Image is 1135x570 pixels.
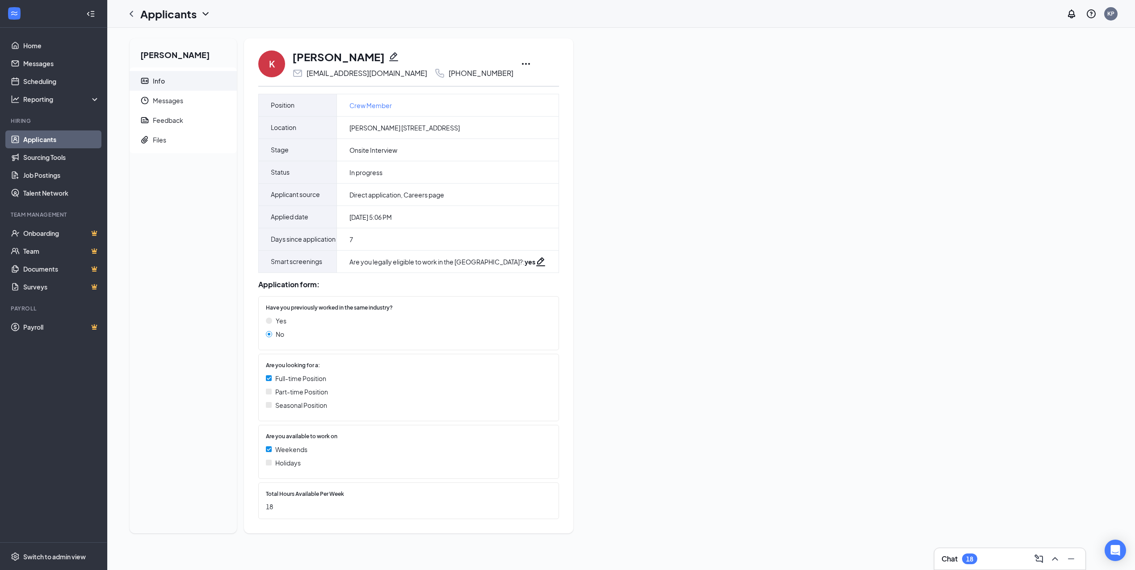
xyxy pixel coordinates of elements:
a: TeamCrown [23,242,100,260]
svg: Report [140,116,149,125]
span: Full-time Position [275,373,326,383]
div: KP [1107,10,1114,17]
a: Messages [23,54,100,72]
span: Onsite Interview [349,146,397,155]
svg: Pencil [388,51,399,62]
div: Reporting [23,95,100,104]
a: SurveysCrown [23,278,100,296]
a: ReportFeedback [130,110,237,130]
a: Crew Member [349,101,392,110]
span: [DATE] 5:06 PM [349,213,392,222]
span: Weekends [275,444,307,454]
svg: Analysis [11,95,20,104]
span: Applicant source [271,184,320,205]
svg: QuestionInfo [1086,8,1097,19]
div: Application form: [258,280,559,289]
a: ContactCardInfo [130,71,237,91]
svg: ComposeMessage [1034,553,1044,564]
span: Stage [271,139,289,161]
svg: Ellipses [521,59,531,69]
span: Are you looking for a: [266,361,320,370]
div: [PHONE_NUMBER] [449,69,513,78]
span: Have you previously worked in the same industry? [266,304,393,312]
svg: Notifications [1066,8,1077,19]
svg: Pencil [535,256,546,267]
span: Direct application, Careers page [349,190,444,199]
div: Team Management [11,211,98,218]
svg: Collapse [86,9,95,18]
svg: Phone [434,68,445,79]
a: PaperclipFiles [130,130,237,150]
span: Days since application [271,228,336,250]
svg: ContactCard [140,76,149,85]
svg: ChevronDown [200,8,211,19]
div: Switch to admin view [23,552,86,561]
span: 18 [266,502,542,511]
a: Sourcing Tools [23,148,100,166]
span: Location [271,117,296,138]
svg: Email [292,68,303,79]
span: Position [271,94,294,116]
span: [PERSON_NAME] [STREET_ADDRESS] [349,123,460,132]
div: Files [153,135,166,144]
a: Talent Network [23,184,100,202]
a: ClockMessages [130,91,237,110]
h1: Applicants [140,6,197,21]
span: No [276,329,284,339]
span: In progress [349,168,383,177]
a: PayrollCrown [23,318,100,336]
svg: Paperclip [140,135,149,144]
button: ChevronUp [1048,552,1062,566]
a: Job Postings [23,166,100,184]
svg: ChevronLeft [126,8,137,19]
span: 7 [349,235,353,244]
div: Payroll [11,305,98,312]
a: DocumentsCrown [23,260,100,278]
h2: [PERSON_NAME] [130,38,237,67]
div: Open Intercom Messenger [1105,540,1126,561]
div: Are you legally eligible to work in the [GEOGRAPHIC_DATA]? : [349,257,535,266]
span: Smart screenings [271,251,322,272]
svg: ChevronUp [1050,553,1060,564]
div: 18 [966,555,973,563]
a: Applicants [23,130,100,148]
h3: Chat [942,554,958,564]
h1: [PERSON_NAME] [292,49,385,64]
div: K [269,58,275,70]
span: Messages [153,91,230,110]
button: ComposeMessage [1032,552,1046,566]
span: Holidays [275,458,301,468]
span: Part-time Position [275,387,328,397]
div: Hiring [11,117,98,125]
a: Home [23,37,100,54]
svg: WorkstreamLogo [10,9,19,18]
div: [EMAIL_ADDRESS][DOMAIN_NAME] [307,69,427,78]
a: Scheduling [23,72,100,90]
svg: Minimize [1066,553,1076,564]
span: Seasonal Position [275,400,327,410]
span: Total Hours Available Per Week [266,490,344,499]
div: Info [153,76,165,85]
span: Are you available to work on [266,432,337,441]
a: OnboardingCrown [23,224,100,242]
svg: Settings [11,552,20,561]
span: Status [271,161,290,183]
button: Minimize [1064,552,1078,566]
div: Feedback [153,116,183,125]
strong: yes [525,258,535,266]
svg: Clock [140,96,149,105]
span: Applied date [271,206,308,228]
span: Yes [276,316,286,326]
